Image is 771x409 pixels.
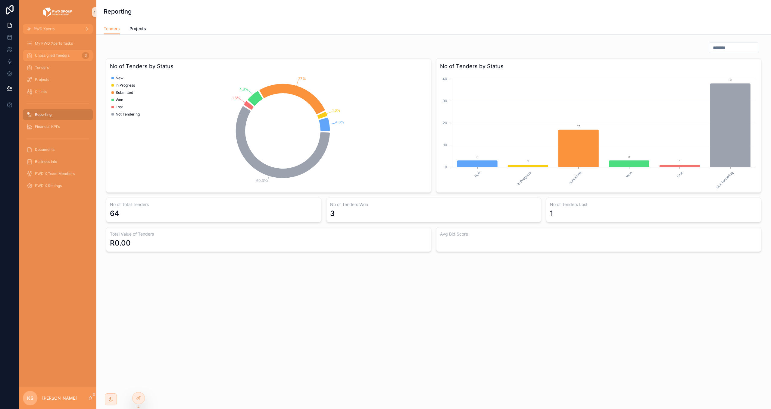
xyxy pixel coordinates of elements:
div: 64 [110,209,119,218]
a: Financial KPI's [23,121,93,132]
text: In Progress [516,170,532,186]
tspan: 1.6% [332,108,340,113]
text: Won [625,170,633,179]
tspan: 1.6% [232,96,240,100]
h3: No of Tenders Won [330,201,538,208]
span: Clients [35,89,47,94]
span: New [116,76,123,81]
span: PWD X Team Members [35,171,75,176]
tspan: 4.8% [335,120,344,124]
p: [PERSON_NAME] [42,395,77,401]
h3: No of Tenders by Status [110,62,427,71]
span: Projects [35,77,49,82]
div: chart [110,73,427,189]
span: Submitted [116,90,133,95]
tspan: 30 [443,99,447,103]
tspan: 4.8% [239,87,248,91]
text: 1 [527,159,529,163]
a: Tenders [23,62,93,73]
h3: No of Tenders Lost [550,201,757,208]
h3: Avg Bid Score [440,231,757,237]
text: 3 [476,155,478,159]
div: chart [440,73,757,189]
a: Unassigned Tenders3 [23,50,93,61]
h3: No of Tenders by Status [440,62,757,71]
span: Financial KPI's [35,124,60,129]
span: Unassigned Tenders [35,53,70,58]
div: 3 [82,52,89,59]
span: Won [116,97,123,102]
span: PWD Xperts [34,27,55,31]
span: KS [27,395,33,402]
a: Projects [23,74,93,85]
tspan: 60.3% [256,178,267,183]
span: PWD X Settings [35,183,62,188]
a: Tenders [104,23,120,35]
a: My PWD Xperts Tasks [23,38,93,49]
tspan: 40 [442,77,447,81]
div: R0.00 [110,238,131,248]
tspan: 10 [443,143,447,147]
text: 1 [679,159,680,163]
span: My PWD Xperts Tasks [35,41,73,46]
a: Projects [130,23,146,35]
text: 38 [729,78,732,82]
span: Not Tendering [116,112,140,117]
text: Not Tendering [716,170,735,189]
img: App logo [43,7,73,17]
text: 17 [577,124,580,128]
text: Lost [676,170,684,178]
h3: No of Total Tenders [110,201,317,208]
div: 3 [330,209,335,218]
a: Documents [23,144,93,155]
a: PWD X Settings [23,180,93,191]
span: Tenders [35,65,49,70]
button: PWD Xperts [23,24,93,34]
span: Documents [35,147,55,152]
text: 3 [628,155,630,159]
a: PWD X Team Members [23,168,93,179]
tspan: 27% [298,76,306,81]
a: Business Info [23,156,93,167]
span: Business Info [35,159,57,164]
text: New [473,170,481,178]
a: Clients [23,86,93,97]
span: Lost [116,105,123,109]
span: Tenders [104,26,120,32]
span: Projects [130,26,146,32]
span: In Progress [116,83,135,88]
text: Submitted [568,170,583,185]
h1: Reporting [104,7,132,16]
div: 1 [550,209,553,218]
div: scrollable content [19,34,96,199]
a: Reporting [23,109,93,120]
tspan: 20 [443,121,447,125]
span: Reporting [35,112,52,117]
tspan: 0 [445,165,447,169]
h3: Total Value of Tenders [110,231,427,237]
